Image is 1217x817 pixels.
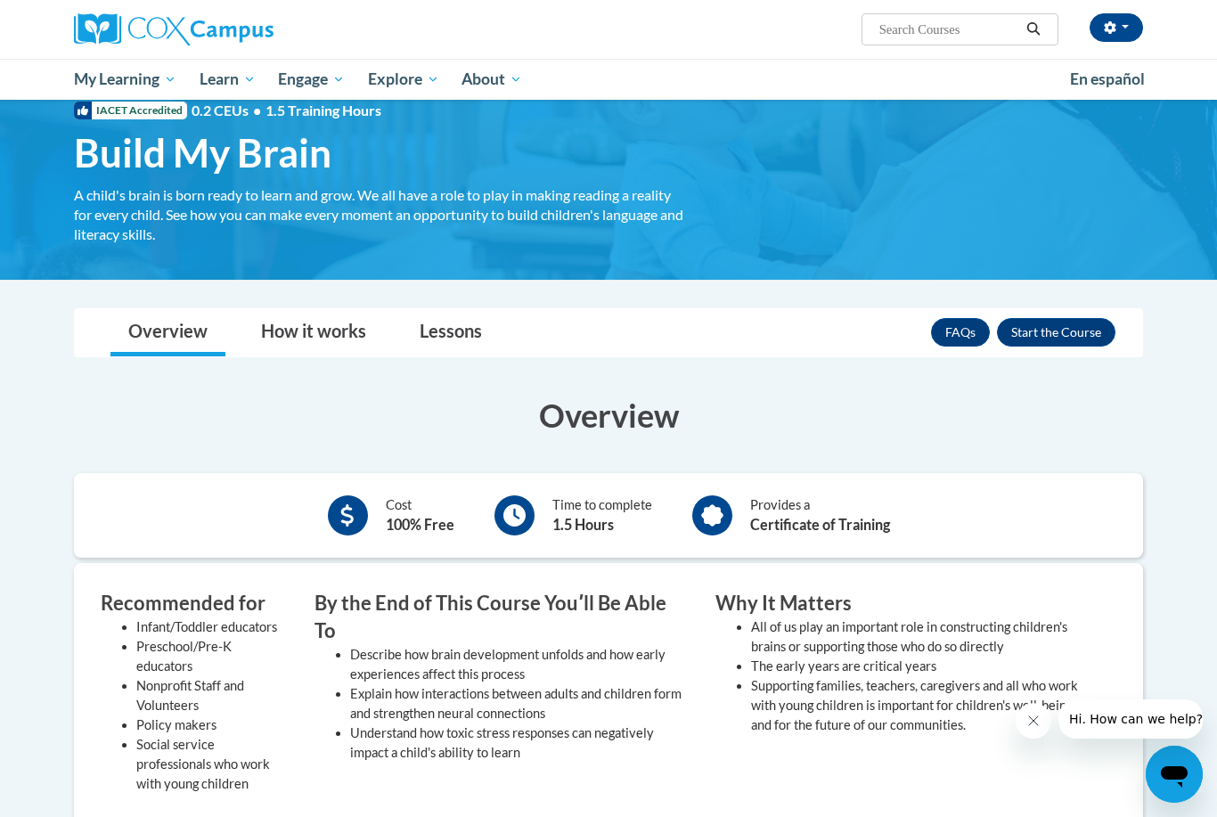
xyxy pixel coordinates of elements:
div: A child's brain is born ready to learn and grow. We all have a role to play in making reading a r... [74,185,689,244]
h3: Overview [74,393,1143,437]
span: Explore [368,69,439,90]
li: Understand how toxic stress responses can negatively impact a child's ability to learn [350,723,689,763]
a: Engage [266,59,356,100]
li: Infant/Toddler educators [136,617,288,637]
a: En español [1058,61,1156,98]
button: Account Settings [1090,13,1143,42]
a: My Learning [62,59,188,100]
input: Search Courses [878,19,1020,40]
span: Learn [200,69,256,90]
b: Certificate of Training [750,516,890,533]
iframe: Message from company [1058,699,1203,739]
a: How it works [243,309,384,356]
a: Explore [356,59,451,100]
div: Cost [386,495,454,535]
span: About [461,69,522,90]
a: Learn [188,59,267,100]
li: Nonprofit Staff and Volunteers [136,676,288,715]
a: Cox Campus [74,13,412,45]
span: My Learning [74,69,176,90]
li: All of us play an important role in constructing children's brains or supporting those who do so ... [751,617,1090,657]
div: Provides a [750,495,890,535]
span: 0.2 CEUs [192,101,381,120]
li: Policy makers [136,715,288,735]
span: • [253,102,261,118]
div: Time to complete [552,495,652,535]
a: About [451,59,535,100]
h3: By the End of This Course Youʹll Be Able To [314,590,689,645]
button: Enroll [997,318,1115,347]
span: 1.5 Training Hours [265,102,381,118]
div: Main menu [47,59,1170,100]
li: Explain how interactions between adults and children form and strengthen neural connections [350,684,689,723]
img: Cox Campus [74,13,274,45]
span: IACET Accredited [74,102,187,119]
li: Preschool/Pre-K educators [136,637,288,676]
span: Build My Brain [74,129,331,176]
b: 1.5 Hours [552,516,614,533]
a: Lessons [402,309,500,356]
b: 100% Free [386,516,454,533]
a: Overview [110,309,225,356]
iframe: Close message [1016,703,1051,739]
span: Engage [278,69,345,90]
h3: Why It Matters [715,590,1090,617]
li: Describe how brain development unfolds and how early experiences affect this process [350,645,689,684]
li: The early years are critical years [751,657,1090,676]
iframe: Button to launch messaging window [1146,746,1203,803]
li: Social service professionals who work with young children [136,735,288,794]
button: Search [1020,19,1047,40]
h3: Recommended for [101,590,288,617]
a: FAQs [931,318,990,347]
span: En español [1070,69,1145,88]
li: Supporting families, teachers, caregivers and all who work with young children is important for c... [751,676,1090,735]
